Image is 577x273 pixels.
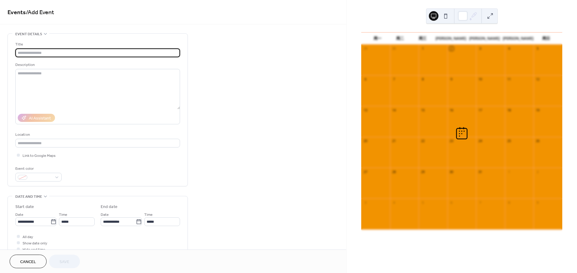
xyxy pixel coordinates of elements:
div: 25 [507,139,511,143]
div: 周一 [366,33,389,45]
div: 11 [507,77,511,82]
div: 24 [478,139,482,143]
div: Title [15,41,179,48]
span: Time [144,212,153,218]
div: 16 [449,108,454,112]
div: [PERSON_NAME] [468,33,501,45]
div: 1 [507,169,511,174]
div: 28 [392,169,396,174]
div: 7 [478,200,482,205]
div: 14 [392,108,396,112]
div: 5 [420,200,425,205]
div: 1 [420,46,425,51]
div: [PERSON_NAME] [434,33,468,45]
div: 9 [449,77,454,82]
div: 18 [507,108,511,112]
div: 4 [507,46,511,51]
div: 21 [392,139,396,143]
div: End date [101,204,118,210]
div: 26 [535,139,540,143]
span: All day [23,234,33,240]
div: 22 [420,139,425,143]
div: 8 [420,77,425,82]
div: 13 [363,108,368,112]
div: 6 [363,77,368,82]
div: 23 [449,139,454,143]
div: Location [15,132,179,138]
div: Description [15,62,179,68]
div: 5 [535,46,540,51]
span: Date [15,212,23,218]
span: / Add Event [26,7,54,18]
div: 2 [535,169,540,174]
span: Date and time [15,194,42,200]
span: Hide end time [23,247,45,253]
div: 2 [449,46,454,51]
div: 30 [392,46,396,51]
div: Event color [15,166,60,172]
div: 7 [392,77,396,82]
button: Cancel [10,255,47,268]
span: Link to Google Maps [23,153,56,159]
div: 周三 [411,33,434,45]
span: Time [59,212,67,218]
div: Start date [15,204,34,210]
div: 31 [478,169,482,174]
div: 19 [535,108,540,112]
div: 周日 [535,33,557,45]
span: Event details [15,31,42,37]
span: Cancel [20,259,36,265]
div: 6 [449,200,454,205]
div: 8 [507,200,511,205]
div: [PERSON_NAME] [501,33,535,45]
div: 3 [478,46,482,51]
div: 17 [478,108,482,112]
div: 周二 [389,33,411,45]
span: Show date only [23,240,47,247]
div: 27 [363,169,368,174]
a: Events [8,7,26,18]
div: 4 [392,200,396,205]
div: 3 [363,200,368,205]
div: 29 [363,46,368,51]
div: 29 [420,169,425,174]
div: 15 [420,108,425,112]
div: 20 [363,139,368,143]
div: 10 [478,77,482,82]
div: 9 [535,200,540,205]
div: 30 [449,169,454,174]
span: Date [101,212,109,218]
div: 12 [535,77,540,82]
